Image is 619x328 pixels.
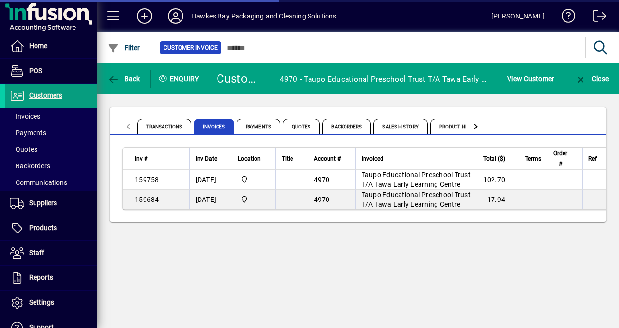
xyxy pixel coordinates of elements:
span: Settings [29,298,54,306]
span: 4970 [314,196,330,203]
div: Customer [217,71,260,87]
div: Invoiced [362,153,471,164]
button: Add [129,7,160,25]
a: Payments [5,125,97,141]
td: [DATE] [189,170,232,190]
span: Home [29,42,47,50]
span: View Customer [507,71,554,87]
span: Products [29,224,57,232]
span: 159758 [135,176,159,183]
span: Central [238,174,270,185]
div: Hawkes Bay Packaging and Cleaning Solutions [191,8,337,24]
a: Reports [5,266,97,290]
app-page-header-button: Back [97,70,151,88]
a: Settings [5,291,97,315]
span: Product History [430,119,492,134]
span: Quotes [10,146,37,153]
span: Close [575,75,609,83]
a: Suppliers [5,191,97,216]
td: 102.70 [477,170,519,190]
div: [PERSON_NAME] [492,8,545,24]
span: Staff [29,249,44,256]
span: Account # [314,153,341,164]
span: Order # [553,148,567,169]
td: [DATE] [189,190,232,209]
button: Back [105,70,143,88]
a: Backorders [5,158,97,174]
div: Order # [553,148,576,169]
span: Filter [108,44,140,52]
span: Payments [237,119,280,134]
span: Transactions [137,119,191,134]
a: Communications [5,174,97,191]
a: Invoices [5,108,97,125]
span: Sales History [373,119,427,134]
span: Location [238,153,261,164]
span: Communications [10,179,67,186]
span: Quotes [283,119,320,134]
span: Inv # [135,153,147,164]
span: Backorders [10,162,50,170]
div: Location [238,153,270,164]
span: Ref [588,153,597,164]
span: Invoices [10,112,40,120]
span: Central [238,194,270,205]
span: Taupo Educational Preschool Trust T/A Tawa Early Learning Centre [362,171,471,188]
span: Taupo Educational Preschool Trust T/A Tawa Early Learning Centre [362,191,471,208]
span: 4970 [314,176,330,183]
div: Inv Date [196,153,226,164]
a: Staff [5,241,97,265]
a: Home [5,34,97,58]
span: POS [29,67,42,74]
div: Total ($) [483,153,514,164]
span: Payments [10,129,46,137]
span: Suppliers [29,199,57,207]
a: Logout [585,2,607,34]
span: Reports [29,273,53,281]
span: Title [282,153,293,164]
span: Terms [525,153,541,164]
a: Quotes [5,141,97,158]
button: Close [572,70,611,88]
div: Account # [314,153,349,164]
span: Total ($) [483,153,505,164]
div: Title [282,153,302,164]
app-page-header-button: Close enquiry [564,70,619,88]
a: Products [5,216,97,240]
button: Profile [160,7,191,25]
td: 17.94 [477,190,519,209]
span: 159684 [135,196,159,203]
div: Ref [588,153,605,164]
a: POS [5,59,97,83]
span: Inv Date [196,153,217,164]
div: 4970 - Taupo Educational Preschool Trust T/A Tawa Early Learning Centre [280,72,490,87]
span: Customer Invoice [164,43,218,53]
span: Customers [29,91,62,99]
a: Knowledge Base [554,2,576,34]
button: View Customer [505,70,557,88]
span: Backorders [322,119,371,134]
div: Enquiry [151,71,209,87]
span: Back [108,75,140,83]
span: Invoices [194,119,234,134]
button: Filter [105,39,143,56]
span: Invoiced [362,153,383,164]
div: Inv # [135,153,159,164]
